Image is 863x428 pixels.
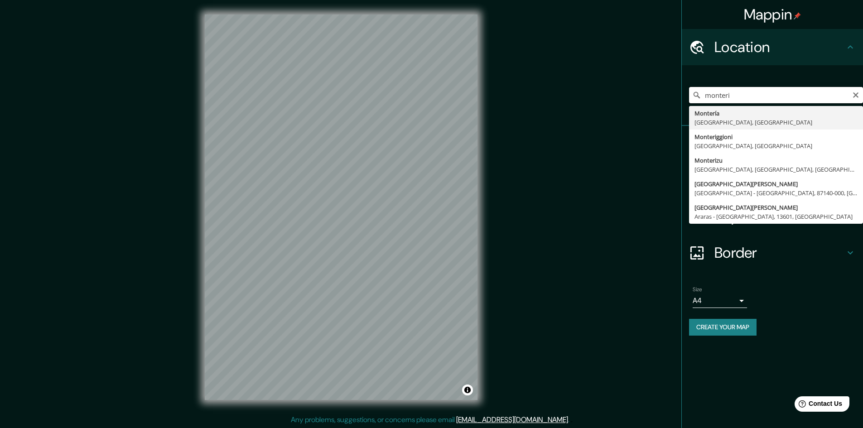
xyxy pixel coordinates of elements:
a: [EMAIL_ADDRESS][DOMAIN_NAME] [456,415,568,424]
div: [GEOGRAPHIC_DATA], [GEOGRAPHIC_DATA] [694,141,858,150]
canvas: Map [205,14,477,400]
button: Clear [852,90,859,99]
div: Location [682,29,863,65]
iframe: Help widget launcher [782,393,853,418]
div: [GEOGRAPHIC_DATA][PERSON_NAME] [694,179,858,188]
div: Pins [682,126,863,162]
div: A4 [693,293,747,308]
div: Araras - [GEOGRAPHIC_DATA], 13601, [GEOGRAPHIC_DATA] [694,212,858,221]
button: Toggle attribution [462,385,473,395]
div: . [569,414,571,425]
p: Any problems, suggestions, or concerns please email . [291,414,569,425]
h4: Location [714,38,845,56]
h4: Mappin [744,5,801,24]
div: Layout [682,198,863,235]
input: Pick your city or area [689,87,863,103]
div: Border [682,235,863,271]
div: [GEOGRAPHIC_DATA][PERSON_NAME] [694,203,858,212]
label: Size [693,286,702,293]
div: [GEOGRAPHIC_DATA], [GEOGRAPHIC_DATA] [694,118,858,127]
div: Monteriggioni [694,132,858,141]
div: [GEOGRAPHIC_DATA] - [GEOGRAPHIC_DATA], 87140-000, [GEOGRAPHIC_DATA] [694,188,858,197]
button: Create your map [689,319,757,336]
h4: Layout [714,207,845,226]
div: [GEOGRAPHIC_DATA], [GEOGRAPHIC_DATA], [GEOGRAPHIC_DATA] [694,165,858,174]
div: Monterizu [694,156,858,165]
h4: Border [714,244,845,262]
div: . [571,414,573,425]
div: Montería [694,109,858,118]
div: Style [682,162,863,198]
img: pin-icon.png [794,12,801,19]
